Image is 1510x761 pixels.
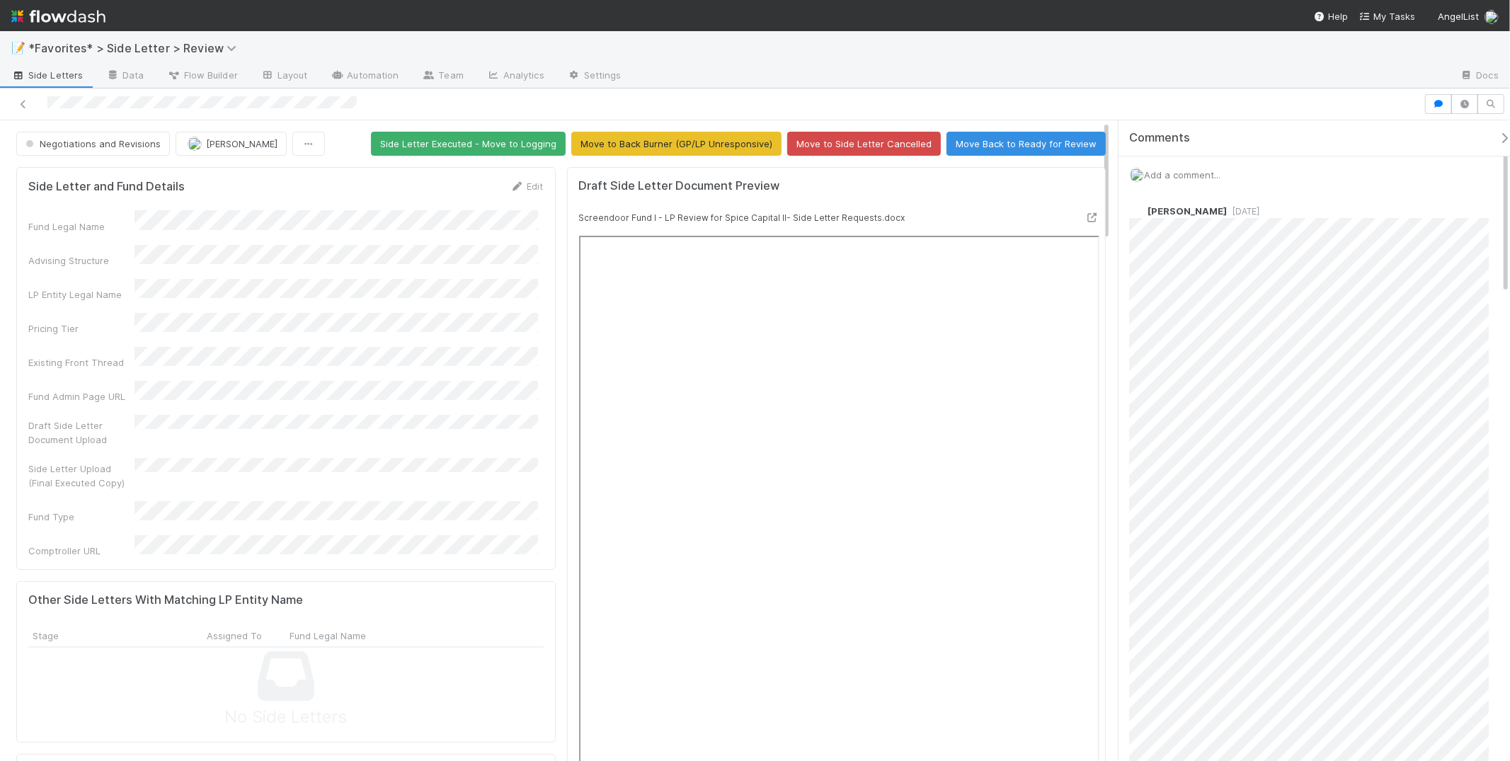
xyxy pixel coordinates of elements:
span: No Side Letters [224,704,347,731]
a: Team [410,65,474,88]
a: Analytics [475,65,556,88]
small: Screendoor Fund I - LP Review for Spice Capital II- Side Letter Requests.docx [579,212,905,223]
span: [PERSON_NAME] [1148,205,1227,217]
a: Data [94,65,155,88]
div: Pricing Tier [28,321,135,336]
div: Help [1314,9,1348,23]
div: Comptroller URL [28,544,135,558]
span: [DATE] [1227,206,1259,217]
div: Fund Legal Name [28,219,135,234]
a: My Tasks [1359,9,1415,23]
span: Assigned To [207,629,262,643]
span: Fund Legal Name [290,629,366,643]
div: Draft Side Letter Document Upload [28,418,135,447]
div: Fund Admin Page URL [28,389,135,404]
button: Move to Back Burner (GP/LP Unresponsive) [571,132,782,156]
h5: Other Side Letters With Matching LP Entity Name [28,593,303,607]
a: Docs [1448,65,1510,88]
span: Flow Builder [167,68,238,82]
a: Automation [319,65,410,88]
div: Existing Front Thread [28,355,135,370]
span: *Favorites* > Side Letter > Review [28,41,244,55]
div: Advising Structure [28,253,135,268]
a: Settings [556,65,633,88]
span: Negotiations and Revisions [23,138,161,149]
img: logo-inverted-e16ddd16eac7371096b0.svg [11,4,105,28]
img: avatar_218ae7b5-dcd5-4ccc-b5d5-7cc00ae2934f.png [1485,10,1499,24]
button: Move Back to Ready for Review [946,132,1106,156]
div: Fund Type [28,510,135,524]
img: avatar_218ae7b5-dcd5-4ccc-b5d5-7cc00ae2934f.png [188,137,202,151]
span: Comments [1129,131,1190,145]
button: Negotiations and Revisions [16,132,170,156]
img: avatar_0b1dbcb8-f701-47e0-85bc-d79ccc0efe6c.png [1129,204,1143,218]
button: [PERSON_NAME] [176,132,287,156]
h5: Draft Side Letter Document Preview [579,179,780,193]
button: Move to Side Letter Cancelled [787,132,941,156]
h5: Side Letter and Fund Details [28,180,185,194]
div: LP Entity Legal Name [28,287,135,302]
span: [PERSON_NAME] [206,138,278,149]
span: Side Letters [11,68,83,82]
a: Layout [249,65,319,88]
div: Side Letter Upload (Final Executed Copy) [28,462,135,490]
a: Edit [510,181,544,192]
span: My Tasks [1359,11,1415,22]
a: Flow Builder [156,65,249,88]
span: AngelList [1438,11,1479,22]
span: 📝 [11,42,25,54]
span: Stage [33,629,59,643]
span: Add a comment... [1144,169,1220,181]
img: avatar_218ae7b5-dcd5-4ccc-b5d5-7cc00ae2934f.png [1130,168,1144,182]
button: Side Letter Executed - Move to Logging [371,132,566,156]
